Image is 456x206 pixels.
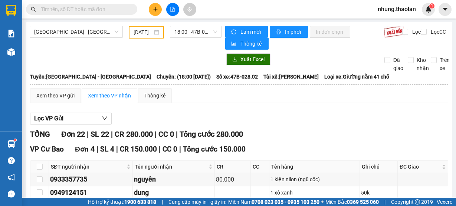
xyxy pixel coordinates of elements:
div: Xem theo VP gửi [36,92,75,100]
span: Cung cấp máy in - giấy in: [168,198,226,206]
div: 1 xô xanh [270,189,358,197]
button: Lọc VP Gửi [30,113,112,124]
input: Tìm tên, số ĐT hoặc mã đơn [41,5,128,13]
button: In đơn chọn [310,26,350,38]
span: nhung.thaolan [372,4,422,14]
span: Hỗ trợ kỹ thuật: [88,198,156,206]
span: search [31,7,36,12]
span: | [96,145,98,153]
span: message [8,190,15,197]
span: Số xe: 47B-028.02 [216,73,258,81]
div: 80.000 [216,175,249,184]
span: Tổng cước 280.000 [180,130,243,139]
span: ⚪️ [321,200,324,203]
th: Ghi chú [360,161,398,173]
img: logo-vxr [6,5,16,16]
sup: 1 [429,3,434,9]
span: Xuất Excel [240,55,265,63]
span: VP Cư Bao [30,145,64,153]
span: | [162,198,163,206]
span: Sài Gòn - Đắk Lắk [34,26,118,37]
div: 50k [361,189,397,197]
span: plus [153,7,158,12]
span: | [87,130,89,139]
button: aim [183,3,196,16]
div: dung [134,187,213,198]
b: Tuyến: [GEOGRAPHIC_DATA] - [GEOGRAPHIC_DATA] [30,74,151,80]
td: nguyên [133,173,215,186]
span: Tài xế: [PERSON_NAME] [263,73,319,81]
div: 1 kiện nilon (ngũ cốc) [270,175,358,183]
strong: 0708 023 035 - 0935 103 250 [252,199,319,205]
td: 0933357735 [49,173,133,186]
img: warehouse-icon [7,48,15,56]
span: | [176,130,178,139]
span: Lọc CR [409,28,429,36]
div: 0949124151 [50,187,131,198]
span: TỔNG [30,130,50,139]
span: notification [8,174,15,181]
td: dung [133,186,215,199]
span: | [155,130,157,139]
span: file-add [170,7,175,12]
span: Lọc CC [428,28,447,36]
span: CR 150.000 [120,145,157,153]
div: Xem theo VP nhận [88,92,131,100]
span: question-circle [8,157,15,164]
button: caret-down [439,3,452,16]
span: 1 [430,3,433,9]
span: bar-chart [231,41,237,47]
span: ĐC Giao [400,163,440,171]
div: Thống kê [144,92,165,100]
span: Lọc VP Gửi [34,114,63,123]
span: aim [187,7,192,12]
td: 0949124151 [49,186,133,199]
span: Đơn 4 [75,145,95,153]
span: Loại xe: Giường nằm 41 chỗ [324,73,389,81]
span: 18:00 - 47B-028.02 [174,26,217,37]
span: Trên xe [437,56,453,72]
button: downloadXuất Excel [226,53,270,65]
strong: 1900 633 818 [124,199,156,205]
span: Đơn 22 [61,130,85,139]
img: warehouse-icon [7,140,15,148]
span: Làm mới [240,28,262,36]
span: caret-down [442,6,449,13]
span: | [384,198,386,206]
span: | [111,130,113,139]
span: CC 0 [158,130,174,139]
th: CC [251,161,269,173]
div: 0933357735 [50,174,131,185]
span: Tổng cước 150.000 [183,145,246,153]
span: Chuyến: (18:00 [DATE]) [157,73,211,81]
span: Tên người nhận [135,163,207,171]
span: In phơi [285,28,302,36]
img: 9k= [384,26,405,38]
div: nguyên [134,174,213,185]
img: solution-icon [7,30,15,37]
button: plus [149,3,162,16]
strong: 0369 525 060 [347,199,379,205]
span: copyright [415,199,420,205]
span: | [116,145,118,153]
span: Miền Bắc [325,198,379,206]
span: sync [231,29,237,35]
img: icon-new-feature [425,6,432,13]
sup: 1 [14,139,16,141]
th: Tên hàng [269,161,360,173]
span: SL 4 [100,145,114,153]
span: download [232,57,237,63]
span: down [102,115,108,121]
span: | [159,145,161,153]
span: Kho nhận [414,56,432,72]
span: Thống kê [240,40,263,48]
span: CR 280.000 [115,130,153,139]
span: | [179,145,181,153]
button: bar-chartThống kê [225,38,269,50]
button: printerIn phơi [270,26,308,38]
span: SL 22 [91,130,109,139]
th: CR [215,161,251,173]
span: SĐT người nhận [51,163,125,171]
button: file-add [166,3,179,16]
span: Đã giao [390,56,406,72]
